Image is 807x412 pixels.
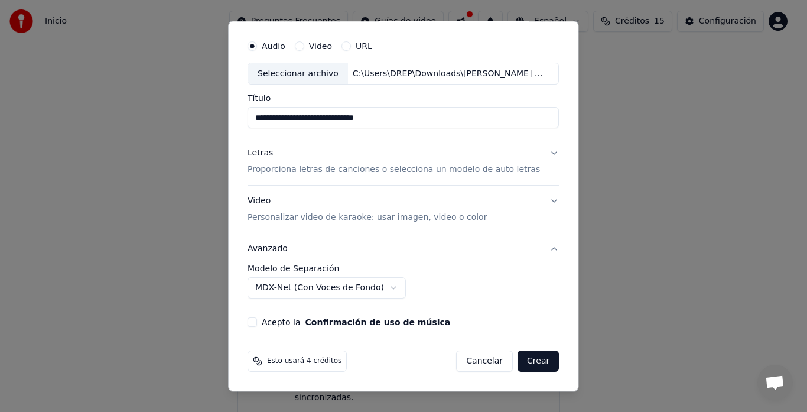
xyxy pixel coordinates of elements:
[248,196,487,224] div: Video
[309,42,332,50] label: Video
[248,186,559,233] button: VideoPersonalizar video de karaoke: usar imagen, video o color
[305,319,451,327] button: Acepto la
[356,42,372,50] label: URL
[248,265,559,309] div: Avanzado
[248,138,559,186] button: LetrasProporciona letras de canciones o selecciona un modelo de auto letras
[457,351,513,372] button: Cancelar
[262,42,285,50] label: Audio
[248,63,348,85] div: Seleccionar archivo
[267,357,341,366] span: Esto usará 4 créditos
[248,148,273,160] div: Letras
[248,164,540,176] p: Proporciona letras de canciones o selecciona un modelo de auto letras
[348,68,549,80] div: C:\Users\DREP\Downloads\[PERSON_NAME] - Mujeriego (KARAOKE).mp3
[518,351,559,372] button: Crear
[248,95,559,103] label: Título
[248,265,559,273] label: Modelo de Separación
[262,319,450,327] label: Acepto la
[248,212,487,224] p: Personalizar video de karaoke: usar imagen, video o color
[248,234,559,265] button: Avanzado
